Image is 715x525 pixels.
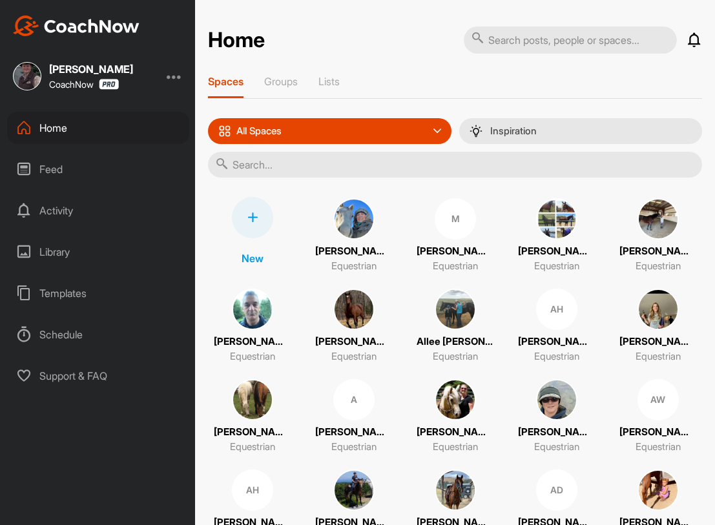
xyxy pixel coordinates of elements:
div: Schedule [7,318,189,351]
p: Equestrian [331,259,377,274]
p: [PERSON_NAME] [518,425,596,440]
img: icon [218,125,231,138]
img: square_16fdf1e86c07f7911593a55b205711d4.jpg [637,289,679,330]
a: Allee [PERSON_NAME]Equestrian [411,287,499,365]
div: A [333,379,375,420]
p: [PERSON_NAME] [619,335,697,349]
img: CoachNow Pro [99,79,119,90]
input: Search... [208,152,702,178]
input: Search posts, people or spaces... [464,26,677,54]
a: AW[PERSON_NAME]Equestrian [614,378,702,455]
p: Equestrian [534,349,579,364]
a: M[PERSON_NAME]Equestrian [411,197,499,274]
img: CoachNow [13,15,140,36]
img: square_f8f397c70efcd0ae6f92c40788c6018a.jpg [13,62,41,90]
a: [PERSON_NAME]Equestrian [208,287,296,365]
p: All Spaces [236,126,282,136]
p: New [242,251,264,266]
img: square_59e429474bcb2eec9082bcf249a4a2d9.jpg [435,469,476,511]
div: Home [7,112,189,144]
a: AH[PERSON_NAME]Equestrian [512,287,601,365]
p: Equestrian [230,440,275,455]
p: [PERSON_NAME] [619,425,697,440]
p: [PERSON_NAME] [417,244,494,259]
p: [PERSON_NAME] & [PERSON_NAME] [315,425,393,440]
div: Activity [7,194,189,227]
a: A[PERSON_NAME] & [PERSON_NAME]Equestrian [309,378,398,455]
img: square_c2da534ff661f0fe7b47c9468dc2fc2b.jpg [536,379,577,420]
a: [PERSON_NAME]Equestrian [309,287,398,365]
p: [PERSON_NAME] [214,425,291,440]
img: square_c1d66ed90a95ee2b3b566669b0459d1a.jpg [333,289,375,330]
p: Lists [318,75,340,88]
p: Equestrian [331,440,377,455]
div: Support & FAQ [7,360,189,392]
div: Templates [7,277,189,309]
p: Equestrian [230,349,275,364]
div: AH [232,469,273,511]
div: Feed [7,153,189,185]
div: AH [536,289,577,330]
p: [PERSON_NAME] [417,425,494,440]
a: [PERSON_NAME]Equestrian [512,378,601,455]
img: square_825b07fb0531ddae9e92f6908eeb32ca.jpg [232,379,273,420]
p: Equestrian [433,440,478,455]
div: M [435,198,476,240]
p: [PERSON_NAME] [518,335,596,349]
img: square_49d37911e4e8634af692ca3399127fa0.jpg [435,379,476,420]
img: menuIcon [470,125,482,138]
div: CoachNow [49,79,119,90]
p: Equestrian [636,259,681,274]
img: square_aba20968f851be6bc3da60d7cc9369e9.jpg [333,198,375,240]
a: [PERSON_NAME]Equestrian [208,378,296,455]
p: Equestrian [534,440,579,455]
p: [PERSON_NAME] [214,335,291,349]
a: [PERSON_NAME]Equestrian [411,378,499,455]
p: [PERSON_NAME] [315,335,393,349]
div: AW [637,379,679,420]
div: Library [7,236,189,268]
img: square_0ea9e3ae027e61c50f2aee609a41776e.jpg [637,198,679,240]
p: Inspiration [490,126,537,136]
img: square_12e794e3c0b46f8104052ebc1f0602bf.jpg [637,469,679,511]
p: Spaces [208,75,244,88]
div: [PERSON_NAME] [49,64,133,74]
p: [PERSON_NAME] [315,244,393,259]
p: [PERSON_NAME] [518,244,596,259]
a: [PERSON_NAME]Equestrian [309,197,398,274]
p: Equestrian [433,349,478,364]
p: Equestrian [636,440,681,455]
a: [PERSON_NAME]Equestrian [614,197,702,274]
img: square_9d59e26dac4dffaad8a3f81ae5268752.jpg [232,289,273,330]
p: [PERSON_NAME] [619,244,697,259]
a: [PERSON_NAME]Equestrian [614,287,702,365]
p: Equestrian [534,259,579,274]
img: square_63d6f3eae22a1ffc10c21880d00b3fbd.jpg [333,469,375,511]
img: square_54eb60dd2e66ea7586b940376f61d49f.jpg [536,198,577,240]
img: square_b31415610a89af219781301478eabbc0.jpg [435,289,476,330]
p: Equestrian [331,349,377,364]
p: Equestrian [636,349,681,364]
div: AD [536,469,577,511]
p: Groups [264,75,298,88]
p: Allee [PERSON_NAME] [417,335,494,349]
h2: Home [208,28,265,53]
p: Equestrian [433,259,478,274]
a: [PERSON_NAME]Equestrian [512,197,601,274]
